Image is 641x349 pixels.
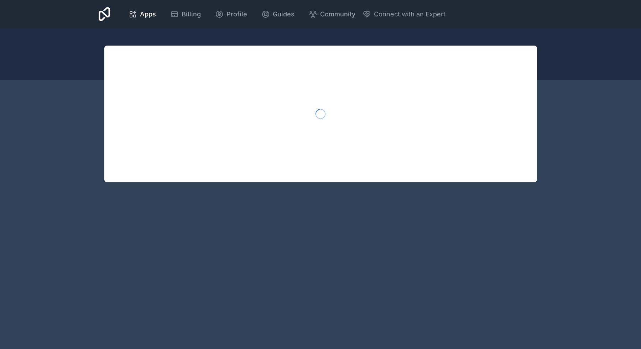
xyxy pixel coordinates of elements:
[374,9,445,19] span: Connect with an Expert
[320,9,355,19] span: Community
[123,6,162,22] a: Apps
[165,6,207,22] a: Billing
[273,9,295,19] span: Guides
[363,9,445,19] button: Connect with an Expert
[140,9,156,19] span: Apps
[226,9,247,19] span: Profile
[182,9,201,19] span: Billing
[303,6,361,22] a: Community
[209,6,253,22] a: Profile
[256,6,300,22] a: Guides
